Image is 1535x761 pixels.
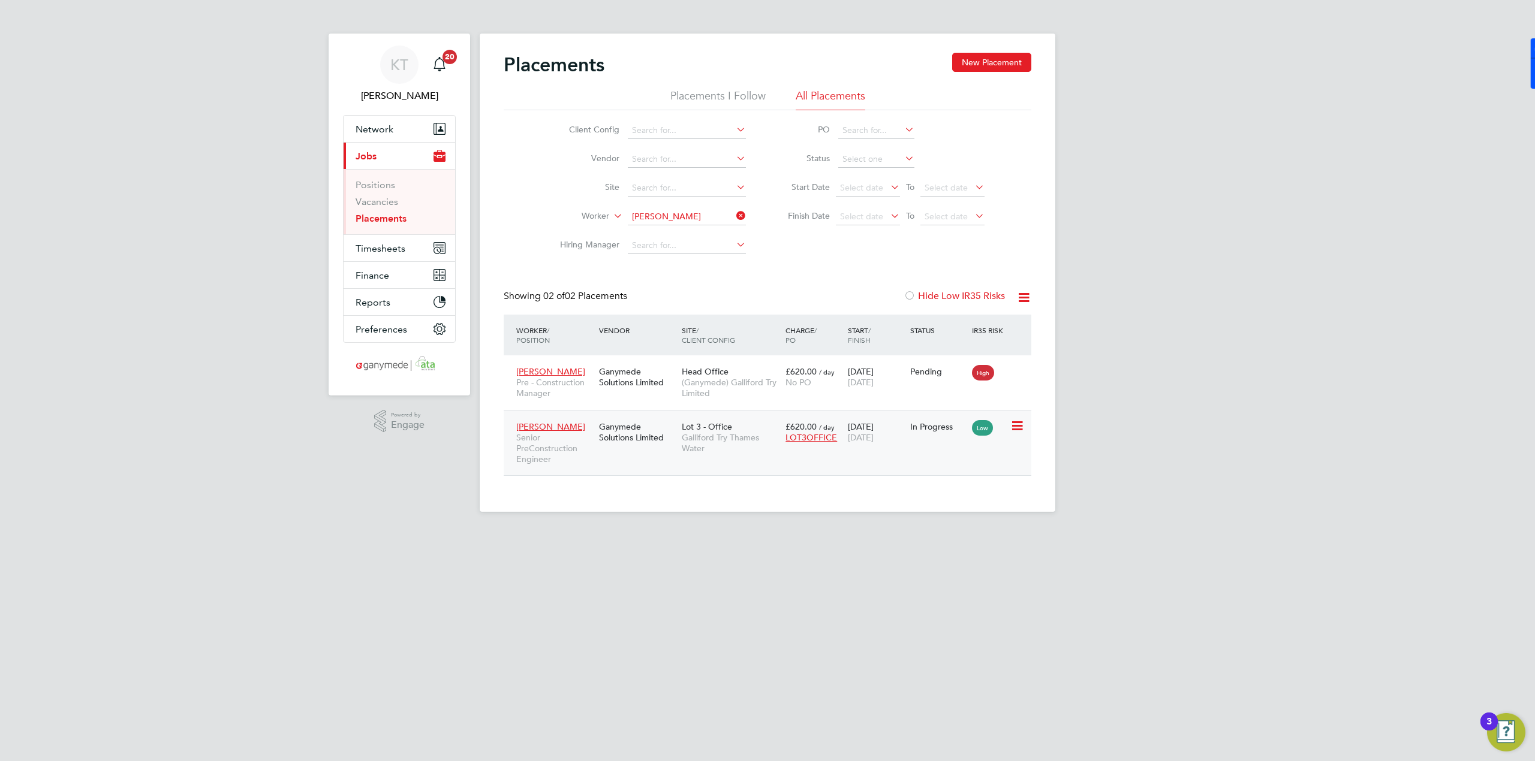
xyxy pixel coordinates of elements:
[682,432,779,454] span: Galliford Try Thames Water
[540,210,609,222] label: Worker
[516,377,593,398] span: Pre - Construction Manager
[344,116,455,142] button: Network
[356,179,395,191] a: Positions
[819,367,835,376] span: / day
[776,153,830,164] label: Status
[848,325,871,345] span: / Finish
[972,365,994,380] span: High
[343,46,456,103] a: KT[PERSON_NAME]
[596,415,679,449] div: Ganymede Solutions Limited
[443,50,457,64] span: 20
[1486,721,1492,737] div: 3
[550,239,619,250] label: Hiring Manager
[670,89,766,110] li: Placements I Follow
[785,377,811,388] span: No PO
[356,270,389,281] span: Finance
[596,319,679,341] div: Vendor
[628,151,746,168] input: Search for...
[776,124,830,135] label: PO
[925,211,968,222] span: Select date
[785,325,817,345] span: / PO
[344,316,455,342] button: Preferences
[543,290,627,302] span: 02 Placements
[902,208,918,224] span: To
[391,420,425,430] span: Engage
[428,46,452,84] a: 20
[840,182,883,193] span: Select date
[819,422,835,431] span: / day
[782,319,845,351] div: Charge
[516,432,593,465] span: Senior PreConstruction Engineer
[776,210,830,221] label: Finish Date
[972,420,993,436] span: Low
[343,89,456,103] span: Katie Townend
[969,319,1010,341] div: IR35 Risk
[391,410,425,420] span: Powered by
[513,360,1031,370] a: [PERSON_NAME]Pre - Construction ManagerGanymede Solutions LimitedHead Office(Ganymede) Galliford ...
[344,262,455,288] button: Finance
[838,151,914,168] input: Select one
[848,377,874,388] span: [DATE]
[910,366,967,377] div: Pending
[682,421,732,432] span: Lot 3 - Office
[513,415,1031,425] a: [PERSON_NAME]Senior PreConstruction EngineerGanymede Solutions LimitedLot 3 - OfficeGalliford Try...
[344,169,455,234] div: Jobs
[504,290,630,303] div: Showing
[550,124,619,135] label: Client Config
[344,143,455,169] button: Jobs
[785,366,817,377] span: £620.00
[513,319,596,351] div: Worker
[682,377,779,398] span: (Ganymede) Galliford Try Limited
[925,182,968,193] span: Select date
[679,319,782,351] div: Site
[390,57,408,73] span: KT
[344,289,455,315] button: Reports
[356,213,407,224] a: Placements
[356,150,377,162] span: Jobs
[952,53,1031,72] button: New Placement
[356,243,405,254] span: Timesheets
[628,122,746,139] input: Search for...
[907,319,970,341] div: Status
[374,410,425,433] a: Powered byEngage
[845,319,907,351] div: Start
[596,360,679,394] div: Ganymede Solutions Limited
[329,34,470,395] nav: Main navigation
[628,237,746,254] input: Search for...
[838,122,914,139] input: Search for...
[550,153,619,164] label: Vendor
[543,290,565,302] span: 02 of
[682,366,729,377] span: Head Office
[516,366,585,377] span: [PERSON_NAME]
[516,325,550,345] span: / Position
[343,355,456,374] a: Go to home page
[785,421,817,432] span: £620.00
[356,123,393,135] span: Network
[910,421,967,432] div: In Progress
[902,179,918,195] span: To
[516,421,585,432] span: [PERSON_NAME]
[848,432,874,443] span: [DATE]
[1487,713,1525,751] button: Open Resource Center, 3 new notifications
[628,209,746,225] input: Search for...
[840,211,883,222] span: Select date
[776,182,830,192] label: Start Date
[796,89,865,110] li: All Placements
[356,324,407,335] span: Preferences
[785,432,837,443] span: LOT3OFFICE
[682,325,735,345] span: / Client Config
[504,53,604,77] h2: Placements
[550,182,619,192] label: Site
[356,297,390,308] span: Reports
[904,290,1005,302] label: Hide Low IR35 Risks
[845,360,907,394] div: [DATE]
[344,235,455,261] button: Timesheets
[845,415,907,449] div: [DATE]
[628,180,746,197] input: Search for...
[353,355,447,374] img: ganymedesolutions-logo-retina.png
[356,196,398,207] a: Vacancies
